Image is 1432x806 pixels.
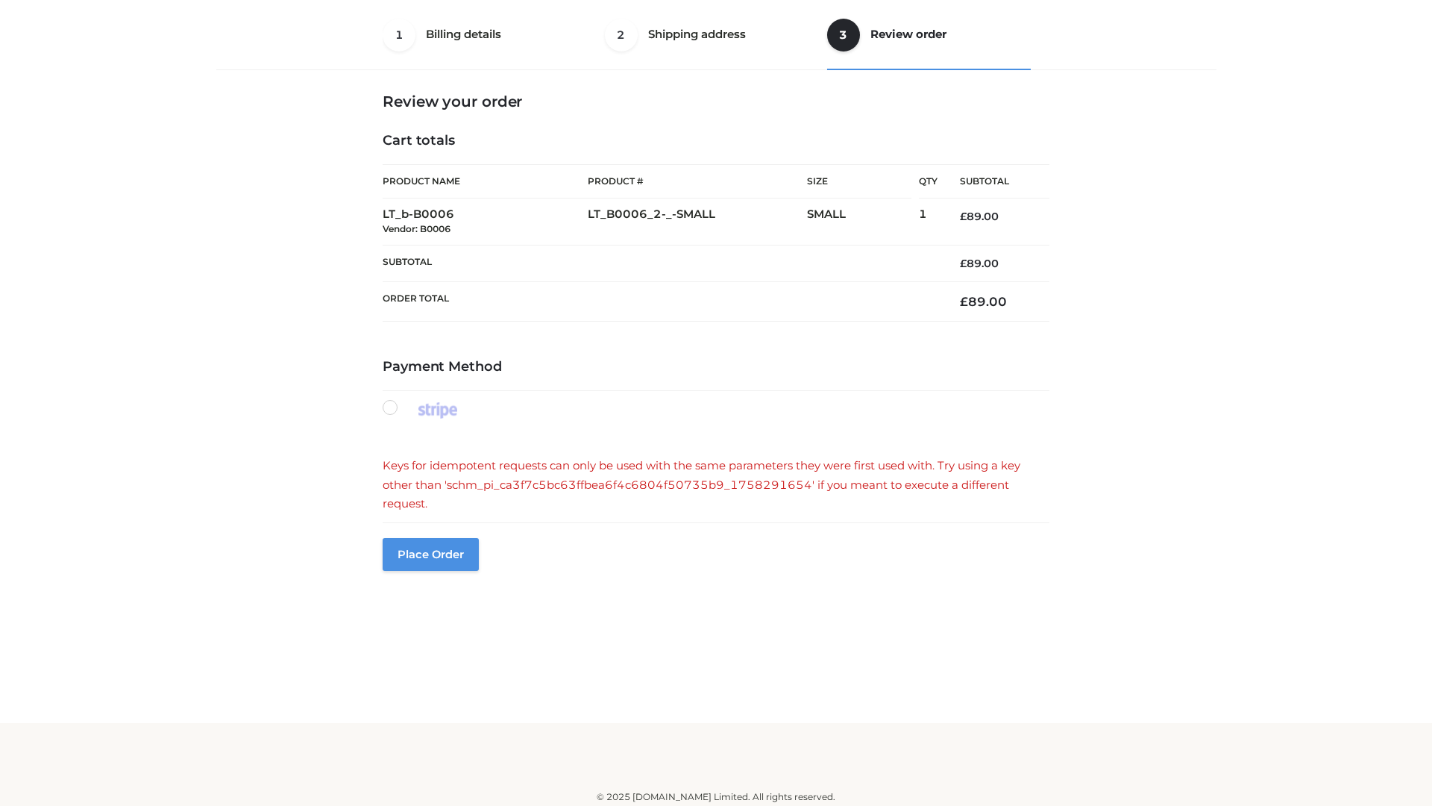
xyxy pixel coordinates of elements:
[960,210,999,223] bdi: 89.00
[383,245,938,281] th: Subtotal
[960,294,1007,309] bdi: 89.00
[383,282,938,322] th: Order Total
[588,164,807,199] th: Product #
[960,294,968,309] span: £
[383,133,1049,149] h4: Cart totals
[383,538,479,571] button: Place order
[383,223,450,234] small: Vendor: B0006
[960,257,967,270] span: £
[383,199,588,246] td: LT_b-B0006
[919,164,938,199] th: Qty
[383,456,1049,513] div: Keys for idempotent requests can only be used with the same parameters they were first used with....
[383,93,1049,110] h3: Review your order
[938,165,1049,199] th: Subtotal
[919,199,938,246] td: 1
[222,790,1210,805] div: © 2025 [DOMAIN_NAME] Limited. All rights reserved.
[960,210,967,223] span: £
[383,359,1049,375] h4: Payment Method
[807,165,911,199] th: Size
[383,164,588,199] th: Product Name
[960,257,999,270] bdi: 89.00
[807,199,919,246] td: SMALL
[588,199,807,246] td: LT_B0006_2-_-SMALL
